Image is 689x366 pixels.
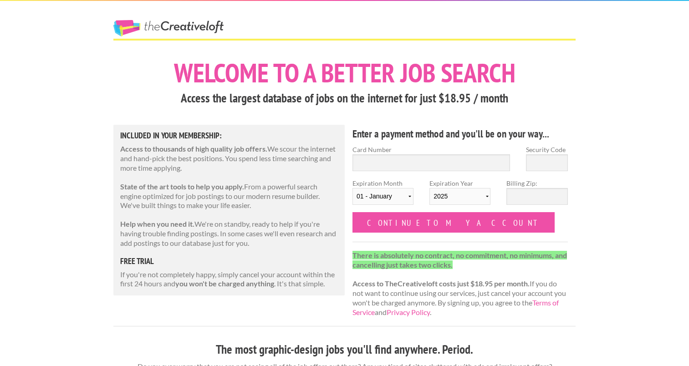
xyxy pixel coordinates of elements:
[352,298,559,316] a: Terms of Service
[429,188,490,205] select: Expiration Year
[352,251,567,269] strong: There is absolutely no contract, no commitment, no minimums, and cancelling just takes two clicks.
[352,188,413,205] select: Expiration Month
[120,219,194,228] strong: Help when you need it.
[429,178,490,212] label: Expiration Year
[352,178,413,212] label: Expiration Month
[120,257,338,265] h5: free trial
[526,145,568,154] label: Security Code
[120,270,338,289] p: If you're not completely happy, simply cancel your account within the first 24 hours and . It's t...
[352,251,568,317] p: If you do not want to continue using our services, just cancel your account you won't be charged ...
[113,90,576,107] h3: Access the largest database of jobs on the internet for just $18.95 / month
[120,144,267,153] strong: Access to thousands of high quality job offers.
[113,20,224,36] a: The Creative Loft
[175,279,274,288] strong: you won't be charged anything
[113,341,576,358] h3: The most graphic-design jobs you'll find anywhere. Period.
[352,279,530,288] strong: Access to TheCreativeloft costs just $18.95 per month.
[506,178,567,188] label: Billing Zip:
[120,144,338,173] p: We scour the internet and hand-pick the best positions. You spend less time searching and more ti...
[352,127,568,141] h4: Enter a payment method and you'll be on your way...
[120,219,338,248] p: We're on standby, ready to help if you're having trouble finding postings. In some cases we'll ev...
[120,182,244,191] strong: State of the art tools to help you apply.
[352,212,555,233] input: Continue to my account
[387,308,430,316] a: Privacy Policy
[113,60,576,86] h1: Welcome to a better job search
[120,132,338,140] h5: Included in Your Membership:
[120,182,338,210] p: From a powerful search engine optimized for job postings to our modern resume builder. We've buil...
[352,145,510,154] label: Card Number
